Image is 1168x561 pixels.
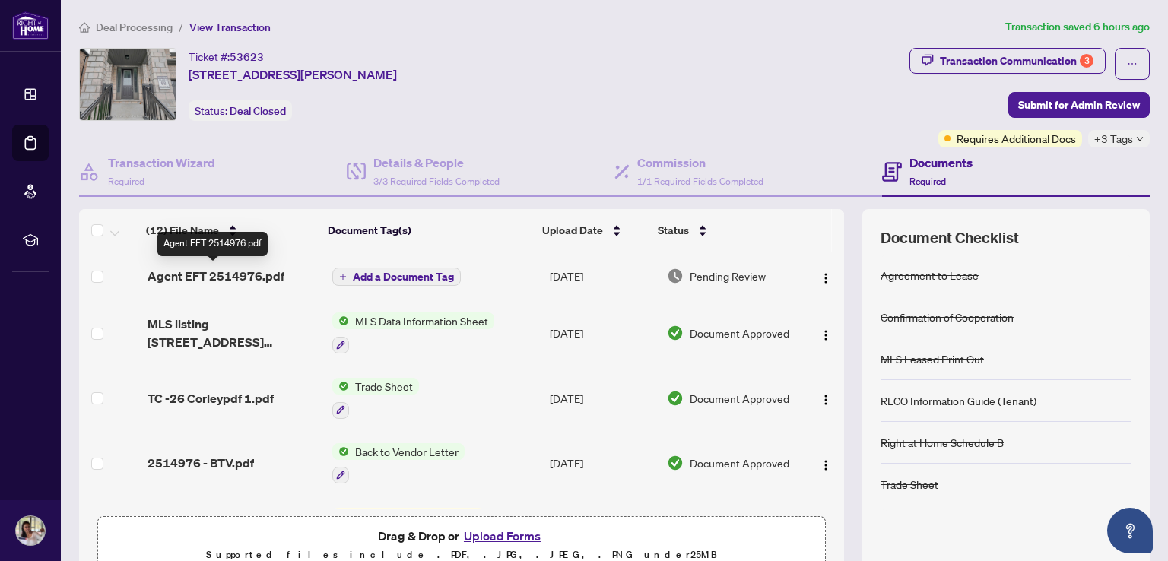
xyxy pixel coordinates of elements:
[814,321,838,345] button: Logo
[814,451,838,475] button: Logo
[148,389,274,407] span: TC -26 Corleypdf 1.pdf
[332,378,419,419] button: Status IconTrade Sheet
[332,508,349,525] img: Status Icon
[157,232,268,256] div: Agent EFT 2514976.pdf
[146,222,219,239] span: (12) File Name
[1018,93,1140,117] span: Submit for Admin Review
[79,22,90,33] span: home
[820,272,832,284] img: Logo
[189,65,397,84] span: [STREET_ADDRESS][PERSON_NAME]
[881,476,938,493] div: Trade Sheet
[690,455,789,471] span: Document Approved
[690,325,789,341] span: Document Approved
[332,443,349,460] img: Status Icon
[637,176,763,187] span: 1/1 Required Fields Completed
[16,516,45,545] img: Profile Icon
[544,252,662,300] td: [DATE]
[339,273,347,280] span: plus
[881,434,1004,451] div: Right at Home Schedule B
[378,526,545,546] span: Drag & Drop or
[881,392,1036,409] div: RECO Information Guide (Tenant)
[909,176,946,187] span: Required
[957,130,1076,147] span: Requires Additional Docs
[820,459,832,471] img: Logo
[108,176,144,187] span: Required
[332,268,461,286] button: Add a Document Tag
[542,222,603,239] span: Upload Date
[459,526,545,546] button: Upload Forms
[349,508,484,525] span: Right at Home Schedule B
[667,268,684,284] img: Document Status
[332,267,461,287] button: Add a Document Tag
[1094,130,1133,147] span: +3 Tags
[322,209,536,252] th: Document Tag(s)
[189,100,292,121] div: Status:
[1005,18,1150,36] article: Transaction saved 6 hours ago
[12,11,49,40] img: logo
[881,227,1019,249] span: Document Checklist
[820,394,832,406] img: Logo
[690,390,789,407] span: Document Approved
[189,21,271,34] span: View Transaction
[148,267,284,285] span: Agent EFT 2514976.pdf
[667,325,684,341] img: Document Status
[1080,54,1093,68] div: 3
[881,350,984,367] div: MLS Leased Print Out
[658,222,689,239] span: Status
[80,49,176,120] img: IMG-X12345356_1.jpg
[140,209,322,252] th: (12) File Name
[667,390,684,407] img: Document Status
[148,315,320,351] span: MLS listing [STREET_ADDRESS][PERSON_NAME]pdf
[230,50,264,64] span: 53623
[96,21,173,34] span: Deal Processing
[909,48,1106,74] button: Transaction Communication3
[1127,59,1138,69] span: ellipsis
[909,154,973,172] h4: Documents
[1107,508,1153,553] button: Open asap
[373,176,500,187] span: 3/3 Required Fields Completed
[820,329,832,341] img: Logo
[544,300,662,366] td: [DATE]
[652,209,792,252] th: Status
[544,431,662,496] td: [DATE]
[189,48,264,65] div: Ticket #:
[536,209,652,252] th: Upload Date
[332,378,349,395] img: Status Icon
[148,454,254,472] span: 2514976 - BTV.pdf
[1008,92,1150,118] button: Submit for Admin Review
[353,271,454,282] span: Add a Document Tag
[814,386,838,410] button: Logo
[349,378,419,395] span: Trade Sheet
[332,508,484,549] button: Status IconRight at Home Schedule B
[332,443,465,484] button: Status IconBack to Vendor Letter
[373,154,500,172] h4: Details & People
[349,312,494,329] span: MLS Data Information Sheet
[637,154,763,172] h4: Commission
[349,443,465,460] span: Back to Vendor Letter
[940,49,1093,73] div: Transaction Communication
[1136,135,1144,143] span: down
[108,154,215,172] h4: Transaction Wizard
[881,267,979,284] div: Agreement to Lease
[544,496,662,561] td: [DATE]
[690,268,766,284] span: Pending Review
[667,455,684,471] img: Document Status
[544,366,662,431] td: [DATE]
[230,104,286,118] span: Deal Closed
[179,18,183,36] li: /
[881,309,1014,325] div: Confirmation of Cooperation
[814,264,838,288] button: Logo
[332,312,349,329] img: Status Icon
[332,312,494,353] button: Status IconMLS Data Information Sheet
